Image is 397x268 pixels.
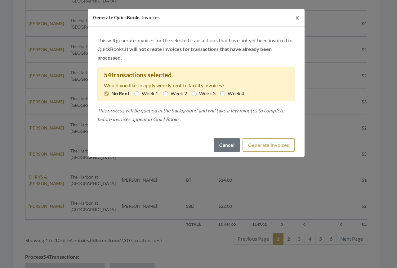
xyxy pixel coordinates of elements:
p: This process will be queued in the background and will take a few minutes to complete before invo... [97,106,295,124]
p: This will generate invoices for the selected transactions that have not yet been invoiced in Quic... [97,36,295,62]
label: Week 2 [163,90,187,97]
span: 54 [104,71,111,79]
button: Cancel [214,138,240,152]
button: Close [290,9,305,26]
h5: Generate QuickBooks Invoices [93,14,160,21]
label: No Rent [104,90,130,97]
label: Week 3 [192,90,216,97]
span: × [295,13,300,22]
label: Week 1 [134,90,158,97]
strong: It will not create invoices for transactions that have already been processed. [97,46,272,61]
p: Would you like to apply weekly rent to facility invoices? [104,81,289,90]
label: Week 4 [220,90,244,97]
h4: transactions selected. [104,71,289,79]
button: Generate Invoices [243,138,295,152]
